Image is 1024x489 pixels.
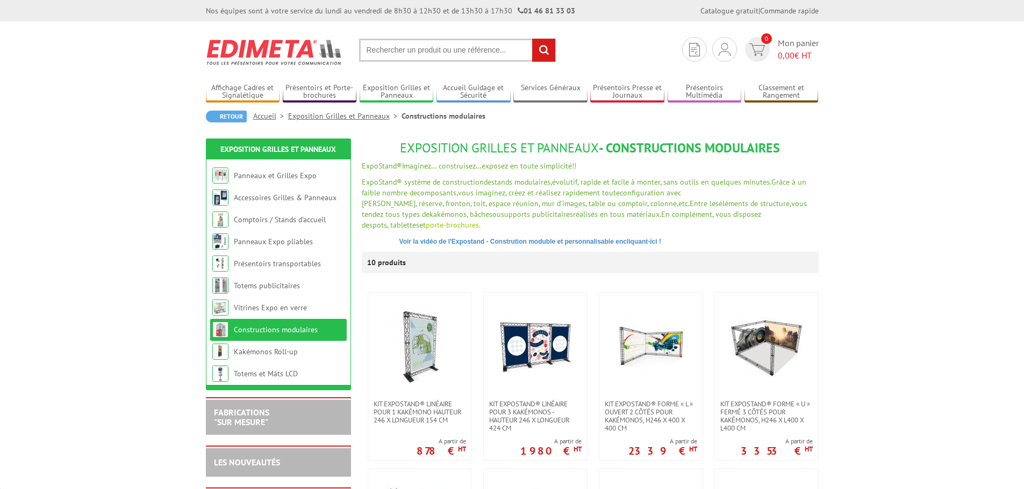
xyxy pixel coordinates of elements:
[574,444,582,454] sup: HT
[761,33,772,44] span: 0
[362,177,806,198] span: Grâce à un faible nombre de
[482,161,572,171] a: exposez en toute simplicité
[426,220,481,230] a: porte-brochures.
[489,400,582,432] span: Kit ExpoStand® linéaire pour 3 kakémonos - Hauteur 246 x longueur 424 cm
[542,199,586,208] a: mur d’images,
[720,400,813,432] span: Kit ExpoStand® forme « U » fermé 3 côtés pour kakémonos, H246 x L400 x L400 cm
[402,111,485,121] li: Constructions modulaires
[729,309,804,384] img: Kit ExpoStand® forme « U » fermé 3 côtés pour kakémonos, H246 x L400 x L400 cm
[234,171,317,180] a: Panneaux et Grilles Expo
[206,111,247,122] a: Retour
[436,83,511,101] a: Accueil Guidage et Sécurité
[399,238,624,245] span: Voir la vidéo de l'Expostand - Constrution moduble et personnalisable en
[492,209,501,219] span: ou
[501,209,573,219] font: supports publicitaires
[520,448,582,454] p: 1980 €
[446,199,471,208] font: fronton,
[419,220,426,230] span: et
[429,209,468,219] a: kakémonos,
[234,303,307,312] a: Vitrines Expo en verre
[360,83,434,101] a: Exposition Grilles et Panneaux
[374,400,466,424] span: Kit ExpoStand® linéaire pour 1 kakémono Hauteur 246 x longueur 154 cm
[599,400,703,432] a: Kit ExpoStand® forme « L » ouvert 2 côtés pour kakémonos, H246 x 400 x 400 cm
[366,177,402,187] a: xpoStand®
[605,400,697,432] span: Kit ExpoStand® forme « L » ouvert 2 côtés pour kakémonos, H246 x 400 x 400 cm
[742,37,819,62] a: devis rapide 0 Mon panier 0,00€ HT
[362,188,681,208] a: configuration avec [PERSON_NAME],
[214,457,280,468] a: LES NOUVEAUTÉS
[778,37,819,62] span: Mon panier
[402,161,576,171] font: Imaginez… construisez…
[689,444,697,454] sup: HT
[474,199,486,208] a: toit,
[234,281,300,290] a: Totems publicitaires
[214,407,269,427] a: FABRICATIONS"Sur Mesure"
[590,83,664,101] a: Présentoirs Presse et Journaux
[234,193,336,202] a: Accessoires Grilles & Panneaux
[212,256,228,272] img: Présentoirs transportables
[613,309,689,384] img: Kit ExpoStand® forme « L » ouvert 2 côtés pour kakémonos, H246 x 400 x 400 cm
[212,322,228,338] img: Constructions modulaires
[362,161,402,171] font: ExpoStand®
[513,83,588,101] a: Services Généraux
[382,309,457,384] img: Kit ExpoStand® linéaire pour 1 kakémono Hauteur 246 x longueur 154 cm
[212,211,228,228] img: Comptoirs / Stands d'accueil
[404,177,484,187] a: système de construction
[484,400,587,432] a: Kit ExpoStand® linéaire pour 3 kakémonos - Hauteur 246 x longueur 424 cm
[234,347,298,356] a: Kakémonos Roll-up
[234,215,326,224] a: Comptoirs / Stands d'accueil
[362,199,807,219] span: vous tendez tous types de
[253,111,288,121] a: Accueil
[489,199,540,208] a: espace réunion,
[470,209,492,219] a: bâches
[362,177,366,187] span: E
[206,83,280,101] a: Affichage Cadres et Signalétique
[741,448,813,454] p: 3353 €
[498,309,573,384] img: Kit ExpoStand® linéaire pour 3 kakémonos - Hauteur 246 x longueur 424 cm
[573,209,661,219] span: réalisés en tous matériaux.
[212,189,228,206] img: Accessoires Grilles & Panneaux
[419,199,443,208] font: réserve,
[520,437,582,446] span: A partir de
[367,252,407,273] p: 10 produits
[668,83,742,101] a: Présentoirs Multimédia
[589,199,648,208] a: table ou comptoir,
[572,161,576,171] font: !!
[206,32,343,72] img: Edimeta
[212,278,228,294] img: Totems publicitaires
[484,177,491,187] span: de
[234,325,318,334] a: Constructions modulaires
[417,437,466,446] span: A partir de
[678,199,690,208] span: etc.
[458,444,466,454] sup: HT
[628,437,697,446] span: A partir de
[206,5,575,16] div: Nos équipes sont à votre service du lundi au vendredi de 8h30 à 12h30 et de 13h30 à 17h30
[362,209,761,230] span: En complément, vous disposez de
[212,167,228,184] img: Panneaux et Grilles Expo
[220,144,336,154] a: Exposition Grilles et Panneaux
[650,199,678,208] a: colonne,
[234,369,298,378] a: Totems et Mâts LCD
[491,177,552,187] a: stands modulaires,
[390,220,419,230] font: tablettes
[458,188,620,198] span: vous imaginez, créez et réalisez rapidement toute
[719,199,791,208] a: éléments de structure,
[234,259,321,268] a: Présentoirs transportables
[288,111,402,121] a: Exposition Grilles et Panneaux
[417,188,458,198] a: composants,
[690,199,719,208] span: Entre les
[362,141,819,155] h1: - Constructions modulaires
[532,39,555,62] input: rechercher
[212,233,228,250] img: Panneaux Expo pliables
[719,43,731,56] img: devis rapide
